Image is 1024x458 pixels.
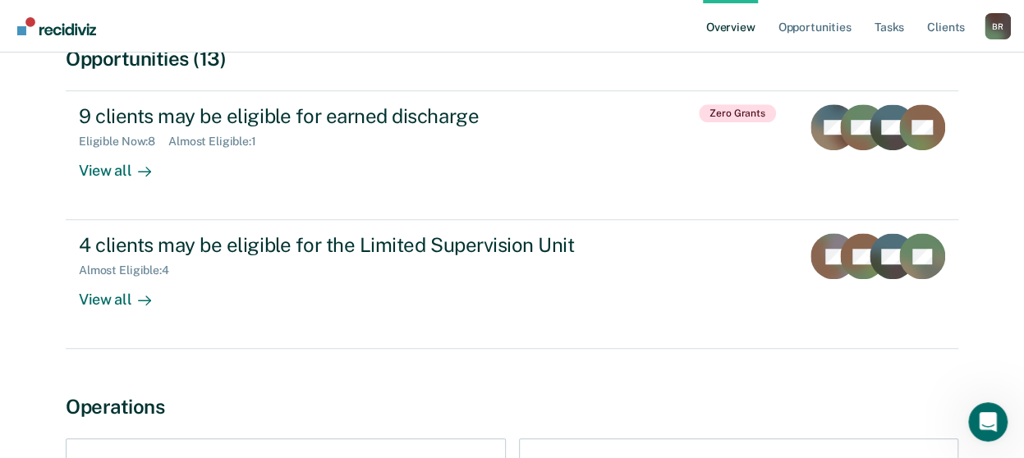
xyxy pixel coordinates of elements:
[66,220,958,349] a: 4 clients may be eligible for the Limited Supervision UnitAlmost Eligible:4View all
[79,135,168,149] div: Eligible Now : 8
[79,277,171,309] div: View all
[66,47,958,71] div: Opportunities (13)
[985,13,1011,39] div: B R
[79,233,655,257] div: 4 clients may be eligible for the Limited Supervision Unit
[79,263,182,277] div: Almost Eligible : 4
[168,135,269,149] div: Almost Eligible : 1
[985,13,1011,39] button: Profile dropdown button
[968,402,1008,442] iframe: Intercom live chat
[66,90,958,220] a: 9 clients may be eligible for earned dischargeEligible Now:8Almost Eligible:1View all Zero Grants
[66,395,958,419] div: Operations
[79,149,171,181] div: View all
[17,17,96,35] img: Recidiviz
[699,104,776,122] span: Zero Grants
[79,104,655,128] div: 9 clients may be eligible for earned discharge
